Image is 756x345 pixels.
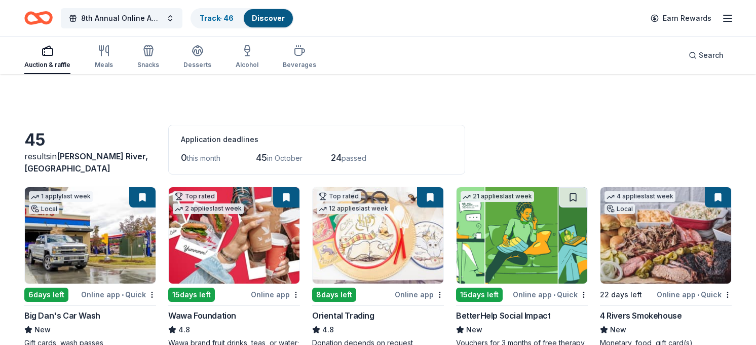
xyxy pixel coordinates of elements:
[456,309,550,322] div: BetterHelp Social Impact
[95,61,113,69] div: Meals
[236,41,258,74] button: Alcohol
[461,191,534,202] div: 21 applies last week
[168,288,215,302] div: 15 days left
[312,309,374,322] div: Oriental Trading
[610,324,626,336] span: New
[312,288,356,302] div: 8 days left
[173,191,217,201] div: Top rated
[178,324,190,336] span: 4.8
[236,61,258,69] div: Alcohol
[466,324,482,336] span: New
[122,291,124,299] span: •
[137,61,159,69] div: Snacks
[29,191,93,202] div: 1 apply last week
[604,191,675,202] div: 4 applies last week
[29,204,59,214] div: Local
[252,14,285,22] a: Discover
[169,187,299,284] img: Image for Wawa Foundation
[553,291,555,299] span: •
[697,291,699,299] span: •
[256,152,267,163] span: 45
[61,8,182,28] button: 8th Annual Online Auction
[699,49,724,61] span: Search
[24,309,100,322] div: Big Dan's Car Wash
[200,14,234,22] a: Track· 46
[342,154,366,162] span: passed
[283,41,316,74] button: Beverages
[604,204,635,214] div: Local
[645,9,717,27] a: Earn Rewards
[317,191,361,201] div: Top rated
[600,187,731,284] img: Image for 4 Rivers Smokehouse
[81,12,162,24] span: 8th Annual Online Auction
[25,187,156,284] img: Image for Big Dan's Car Wash
[137,41,159,74] button: Snacks
[181,152,187,163] span: 0
[187,154,220,162] span: this month
[24,6,53,30] a: Home
[513,288,588,301] div: Online app Quick
[283,61,316,69] div: Beverages
[24,151,148,174] span: in
[322,324,334,336] span: 4.8
[183,61,211,69] div: Desserts
[331,152,342,163] span: 24
[24,151,148,174] span: [PERSON_NAME] River, [GEOGRAPHIC_DATA]
[181,133,452,146] div: Application deadlines
[251,288,300,301] div: Online app
[24,288,68,302] div: 6 days left
[600,309,682,322] div: 4 Rivers Smokehouse
[191,8,294,28] button: Track· 46Discover
[24,130,156,150] div: 45
[657,288,732,301] div: Online app Quick
[681,45,732,65] button: Search
[600,289,642,301] div: 22 days left
[81,288,156,301] div: Online app Quick
[267,154,303,162] span: in October
[456,288,503,302] div: 15 days left
[24,150,156,175] div: results
[173,203,244,214] div: 2 applies last week
[24,41,70,74] button: Auction & raffle
[24,61,70,69] div: Auction & raffle
[317,203,390,214] div: 12 applies last week
[183,41,211,74] button: Desserts
[168,309,236,322] div: Wawa Foundation
[34,324,51,336] span: New
[313,187,443,284] img: Image for Oriental Trading
[95,41,113,74] button: Meals
[457,187,587,284] img: Image for BetterHelp Social Impact
[395,288,444,301] div: Online app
